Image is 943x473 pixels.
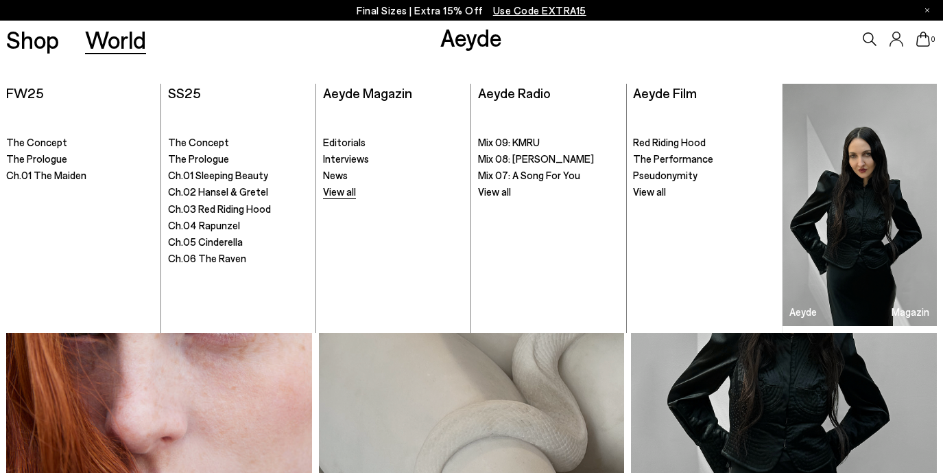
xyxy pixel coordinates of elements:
[168,152,309,166] a: The Prologue
[478,136,619,150] a: Mix 09: KMRU
[916,32,930,47] a: 0
[168,169,268,181] span: Ch.01 Sleeping Beauty
[478,152,594,165] span: Mix 08: [PERSON_NAME]
[168,136,229,148] span: The Concept
[6,169,86,181] span: Ch.01 The Maiden
[633,152,775,166] a: The Performance
[6,27,59,51] a: Shop
[168,219,240,231] span: Ch.04 Rapunzel
[6,169,154,183] a: Ch.01 The Maiden
[633,152,713,165] span: The Performance
[6,152,67,165] span: The Prologue
[85,27,146,51] a: World
[168,203,271,215] span: Ch.03 Red Riding Hood
[6,136,67,148] span: The Concept
[168,185,268,198] span: Ch.02 Hansel & Gretel
[168,152,229,165] span: The Prologue
[168,235,309,249] a: Ch.05 Cinderella
[478,84,551,101] a: Aeyde Radio
[633,169,775,183] a: Pseudonymity
[323,136,366,148] span: Editorials
[633,185,666,198] span: View all
[789,307,817,317] h3: Aeyde
[323,136,464,150] a: Editorials
[633,136,775,150] a: Red Riding Hood
[357,2,586,19] p: Final Sizes | Extra 15% Off
[323,152,464,166] a: Interviews
[323,185,464,199] a: View all
[478,185,619,199] a: View all
[168,219,309,233] a: Ch.04 Rapunzel
[168,235,243,248] span: Ch.05 Cinderella
[323,185,356,198] span: View all
[323,169,348,181] span: News
[478,185,511,198] span: View all
[478,169,619,183] a: Mix 07: A Song For You
[478,152,619,166] a: Mix 08: [PERSON_NAME]
[6,84,44,101] a: FW25
[168,252,246,264] span: Ch.06 The Raven
[168,169,309,183] a: Ch.01 Sleeping Beauty
[323,152,369,165] span: Interviews
[633,169,697,181] span: Pseudonymity
[930,36,937,43] span: 0
[168,185,309,199] a: Ch.02 Hansel & Gretel
[168,252,309,266] a: Ch.06 The Raven
[783,84,937,326] a: Aeyde Magazin
[168,203,309,216] a: Ch.03 Red Riding Hood
[478,169,580,181] span: Mix 07: A Song For You
[633,136,706,148] span: Red Riding Hood
[633,84,697,101] a: Aeyde Film
[168,84,201,101] a: SS25
[892,307,929,317] h3: Magazin
[783,84,937,326] img: X-exploration-v2_1_900x.png
[168,136,309,150] a: The Concept
[323,84,412,101] a: Aeyde Magazin
[6,136,154,150] a: The Concept
[633,185,775,199] a: View all
[478,136,540,148] span: Mix 09: KMRU
[6,152,154,166] a: The Prologue
[440,23,502,51] a: Aeyde
[493,4,586,16] span: Navigate to /collections/ss25-final-sizes
[323,169,464,183] a: News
